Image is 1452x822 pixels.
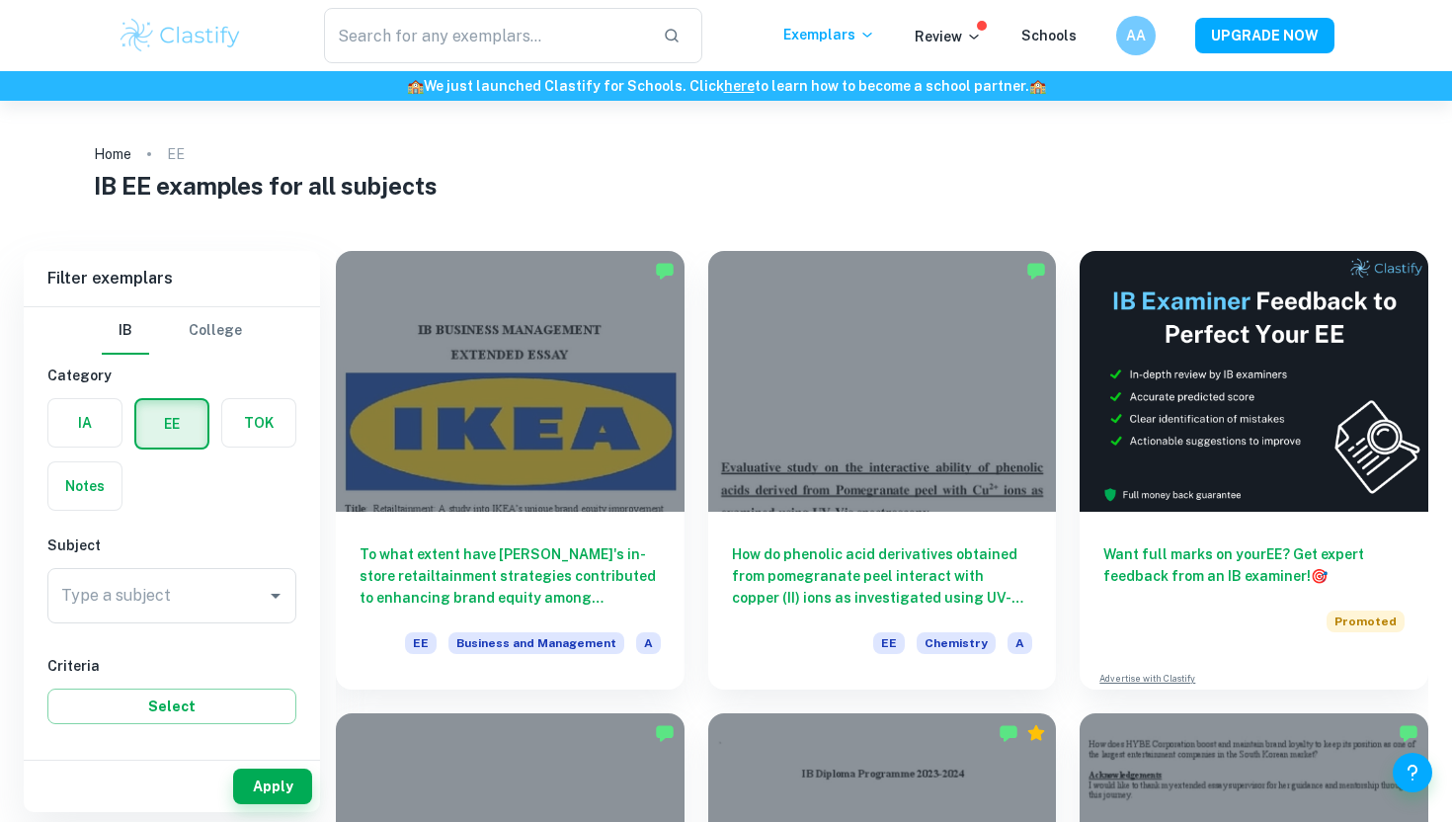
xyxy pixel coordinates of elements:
p: Review [915,26,982,47]
button: Apply [233,769,312,804]
p: EE [167,143,185,165]
input: Search for any exemplars... [324,8,647,63]
h6: How do phenolic acid derivatives obtained from pomegranate peel interact with copper (II) ions as... [732,543,1033,609]
h6: To what extent have [PERSON_NAME]'s in-store retailtainment strategies contributed to enhancing b... [360,543,661,609]
img: Marked [1026,261,1046,281]
p: Exemplars [783,24,875,45]
span: A [1008,632,1032,654]
div: Premium [1026,723,1046,743]
span: Chemistry [917,632,996,654]
h6: Filter exemplars [24,251,320,306]
img: Marked [1399,723,1418,743]
button: UPGRADE NOW [1195,18,1334,53]
h1: IB EE examples for all subjects [94,168,1358,204]
a: Home [94,140,131,168]
h6: Criteria [47,655,296,677]
button: TOK [222,399,295,447]
button: IB [102,307,149,355]
button: Notes [48,462,121,510]
h6: Subject [47,534,296,556]
img: Marked [999,723,1018,743]
button: AA [1116,16,1156,55]
button: Help and Feedback [1393,753,1432,792]
a: Schools [1021,28,1077,43]
button: College [189,307,242,355]
a: Advertise with Clastify [1099,672,1195,686]
h6: We just launched Clastify for Schools. Click to learn how to become a school partner. [4,75,1448,97]
a: Want full marks on yourEE? Get expert feedback from an IB examiner!PromotedAdvertise with Clastify [1080,251,1428,690]
span: 🎯 [1311,568,1328,584]
button: IA [48,399,121,447]
div: Filter type choice [102,307,242,355]
button: Open [262,582,289,610]
button: EE [136,400,207,448]
span: Business and Management [448,632,624,654]
span: 🏫 [1029,78,1046,94]
a: To what extent have [PERSON_NAME]'s in-store retailtainment strategies contributed to enhancing b... [336,251,685,690]
a: How do phenolic acid derivatives obtained from pomegranate peel interact with copper (II) ions as... [708,251,1057,690]
h6: Grade [47,748,296,770]
a: here [724,78,755,94]
img: Clastify logo [118,16,243,55]
img: Marked [655,261,675,281]
h6: Category [47,365,296,386]
span: A [636,632,661,654]
button: Select [47,689,296,724]
img: Thumbnail [1080,251,1428,512]
span: EE [405,632,437,654]
span: Promoted [1327,611,1405,632]
span: 🏫 [407,78,424,94]
h6: AA [1125,25,1148,46]
span: EE [873,632,905,654]
h6: Want full marks on your EE ? Get expert feedback from an IB examiner! [1103,543,1405,587]
img: Marked [655,723,675,743]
